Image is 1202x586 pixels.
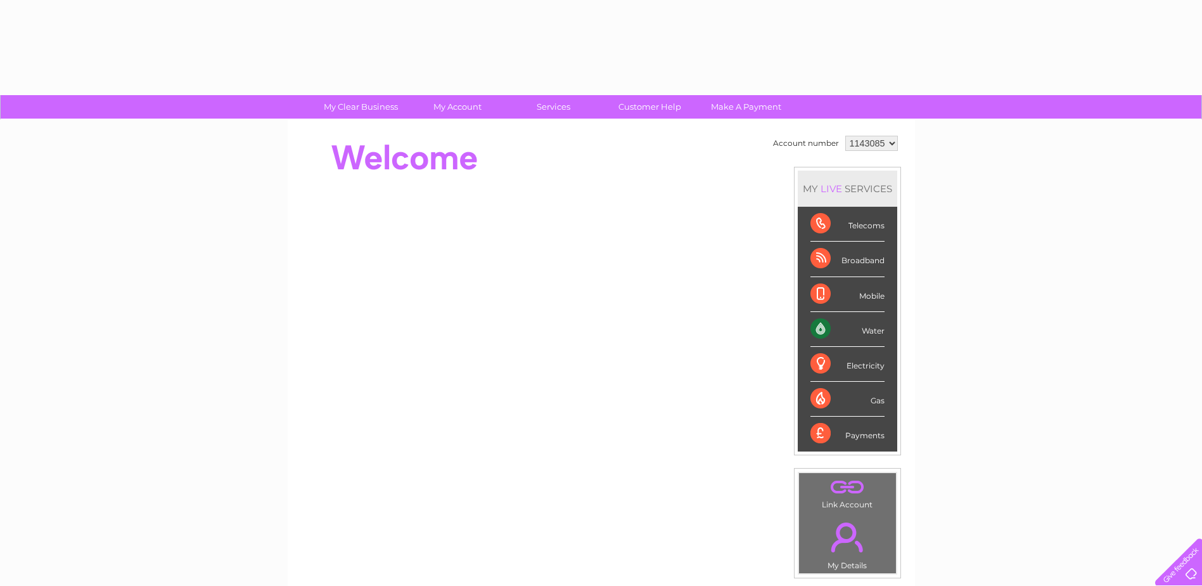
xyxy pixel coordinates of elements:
[810,242,885,277] div: Broadband
[810,382,885,417] div: Gas
[309,95,413,119] a: My Clear Business
[810,312,885,347] div: Water
[810,417,885,451] div: Payments
[810,277,885,312] div: Mobile
[798,472,897,512] td: Link Account
[802,515,893,559] a: .
[810,347,885,382] div: Electricity
[770,133,842,154] td: Account number
[598,95,702,119] a: Customer Help
[810,207,885,242] div: Telecoms
[798,171,897,207] div: MY SERVICES
[802,476,893,498] a: .
[501,95,606,119] a: Services
[818,183,845,195] div: LIVE
[694,95,798,119] a: Make A Payment
[405,95,509,119] a: My Account
[798,512,897,574] td: My Details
